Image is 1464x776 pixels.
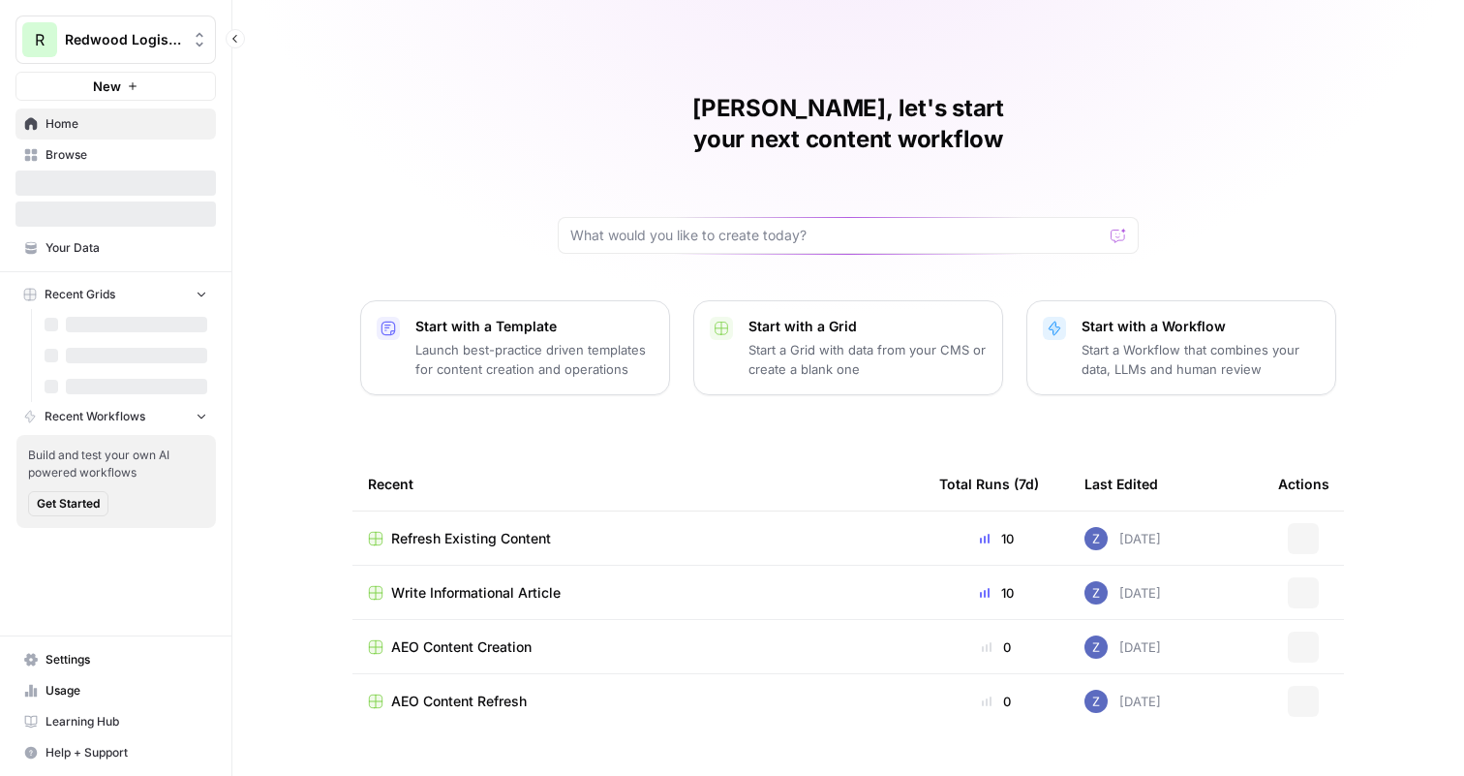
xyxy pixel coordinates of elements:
[939,637,1053,657] div: 0
[368,529,908,548] a: Refresh Existing Content
[1082,340,1320,379] p: Start a Workflow that combines your data, LLMs and human review
[28,491,108,516] button: Get Started
[15,280,216,309] button: Recent Grids
[748,340,987,379] p: Start a Grid with data from your CMS or create a blank one
[368,583,908,603] a: Write Informational Article
[570,226,1103,245] input: What would you like to create today?
[1084,527,1108,550] img: if0rly7j6ey0lzdmkp6rmyzsebv0
[15,16,216,64] button: Workspace: Redwood Logistics
[93,77,121,96] span: New
[939,529,1053,548] div: 10
[1278,457,1329,511] div: Actions
[693,300,1003,395] button: Start with a GridStart a Grid with data from your CMS or create a blank one
[391,583,561,603] span: Write Informational Article
[1084,690,1161,713] div: [DATE]
[368,692,908,711] a: AEO Content Refresh
[15,675,216,706] a: Usage
[558,93,1139,155] h1: [PERSON_NAME], let's start your next content workflow
[45,286,115,303] span: Recent Grids
[15,140,216,171] a: Browse
[1084,457,1158,511] div: Last Edited
[46,239,207,257] span: Your Data
[1084,581,1108,605] img: if0rly7j6ey0lzdmkp6rmyzsebv0
[15,706,216,737] a: Learning Hub
[46,115,207,133] span: Home
[46,146,207,164] span: Browse
[939,692,1053,711] div: 0
[15,737,216,768] button: Help + Support
[65,30,182,49] span: Redwood Logistics
[15,72,216,101] button: New
[45,408,145,425] span: Recent Workflows
[1026,300,1336,395] button: Start with a WorkflowStart a Workflow that combines your data, LLMs and human review
[391,692,527,711] span: AEO Content Refresh
[1084,581,1161,605] div: [DATE]
[35,28,45,51] span: R
[46,744,207,761] span: Help + Support
[939,583,1053,603] div: 10
[15,233,216,264] a: Your Data
[391,529,551,548] span: Refresh Existing Content
[1082,317,1320,336] p: Start with a Workflow
[46,713,207,730] span: Learning Hub
[46,651,207,668] span: Settings
[368,457,908,511] div: Recent
[15,644,216,675] a: Settings
[28,447,204,481] span: Build and test your own AI powered workflows
[939,457,1039,511] div: Total Runs (7d)
[1084,527,1161,550] div: [DATE]
[1084,636,1108,659] img: if0rly7j6ey0lzdmkp6rmyzsebv0
[391,637,532,657] span: AEO Content Creation
[15,402,216,431] button: Recent Workflows
[15,109,216,140] a: Home
[1084,690,1108,713] img: if0rly7j6ey0lzdmkp6rmyzsebv0
[748,317,987,336] p: Start with a Grid
[415,340,654,379] p: Launch best-practice driven templates for content creation and operations
[1084,636,1161,659] div: [DATE]
[46,682,207,699] span: Usage
[368,637,908,657] a: AEO Content Creation
[37,495,100,512] span: Get Started
[360,300,670,395] button: Start with a TemplateLaunch best-practice driven templates for content creation and operations
[415,317,654,336] p: Start with a Template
